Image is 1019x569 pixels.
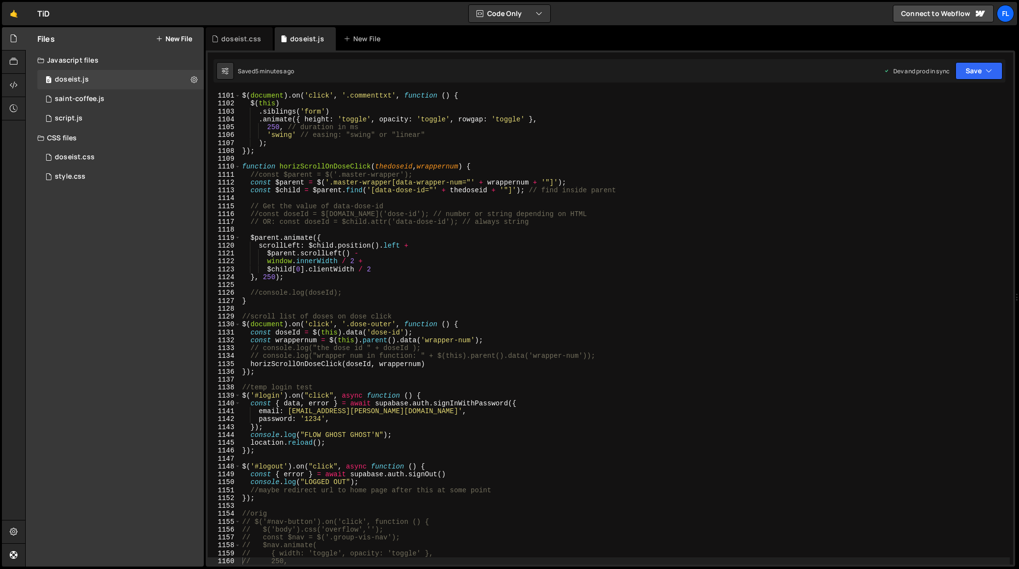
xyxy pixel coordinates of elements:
button: New File [156,35,192,43]
div: 1130 [208,320,241,328]
div: 1133 [208,344,241,352]
button: Save [955,62,1003,80]
div: 1110 [208,163,241,170]
div: 1140 [208,400,241,407]
div: 1143 [208,423,241,431]
div: 1128 [208,305,241,313]
div: 1160 [208,557,241,565]
div: 1111 [208,171,241,179]
div: CSS files [26,128,204,148]
div: 1138 [208,384,241,391]
div: 1122 [208,257,241,265]
div: 4604/37981.js [37,70,204,89]
div: 1105 [208,123,241,131]
button: Code Only [469,5,550,22]
div: 1101 [208,92,241,100]
div: 1114 [208,194,241,202]
a: Connect to Webflow [893,5,994,22]
div: 1154 [208,510,241,518]
div: 1120 [208,242,241,250]
span: 0 [46,77,51,84]
div: 1135 [208,360,241,368]
div: 1155 [208,518,241,526]
div: 1108 [208,147,241,155]
div: 1144 [208,431,241,439]
div: 1107 [208,139,241,147]
div: doseist.css [221,34,261,44]
div: 1106 [208,131,241,139]
div: 1150 [208,478,241,486]
div: 5 minutes ago [255,67,294,75]
div: Saved [238,67,294,75]
a: 🤙 [2,2,26,25]
div: 1129 [208,313,241,320]
div: 4604/25434.css [37,167,204,186]
div: 1117 [208,218,241,226]
div: 1112 [208,179,241,186]
div: script.js [55,114,82,123]
div: 1104 [208,116,241,123]
div: 1102 [208,100,241,107]
div: 1119 [208,234,241,242]
div: 1132 [208,336,241,344]
div: 1123 [208,266,241,273]
div: 1139 [208,392,241,400]
div: 1115 [208,202,241,210]
div: 1116 [208,210,241,218]
div: 1141 [208,407,241,415]
div: 1103 [208,108,241,116]
div: 1118 [208,226,241,234]
div: 4604/27020.js [37,89,204,109]
div: 1145 [208,439,241,447]
div: 4604/42100.css [37,148,204,167]
div: 1109 [208,155,241,163]
a: Fl [997,5,1014,22]
div: 1156 [208,526,241,534]
div: 4604/24567.js [37,109,204,128]
div: 1125 [208,281,241,289]
div: 1127 [208,297,241,305]
div: 1152 [208,494,241,502]
div: doseist.js [290,34,324,44]
div: Javascript files [26,50,204,70]
div: 1131 [208,329,241,336]
div: TiD [37,8,49,19]
div: 1148 [208,463,241,470]
div: 1137 [208,376,241,384]
div: 1126 [208,289,241,297]
div: Dev and prod in sync [884,67,950,75]
div: 1124 [208,273,241,281]
div: doseist.css [55,153,95,162]
div: 1153 [208,502,241,510]
div: 1121 [208,250,241,257]
div: 1157 [208,534,241,541]
div: 1146 [208,447,241,454]
h2: Files [37,33,55,44]
div: 1149 [208,470,241,478]
div: 1159 [208,550,241,557]
div: 1113 [208,186,241,194]
div: 1134 [208,352,241,360]
div: 1147 [208,455,241,463]
div: saint-coffee.js [55,95,104,103]
div: 1151 [208,486,241,494]
div: New File [344,34,384,44]
div: 1142 [208,415,241,423]
div: style.css [55,172,85,181]
div: 1136 [208,368,241,376]
div: 1158 [208,541,241,549]
div: doseist.js [55,75,89,84]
